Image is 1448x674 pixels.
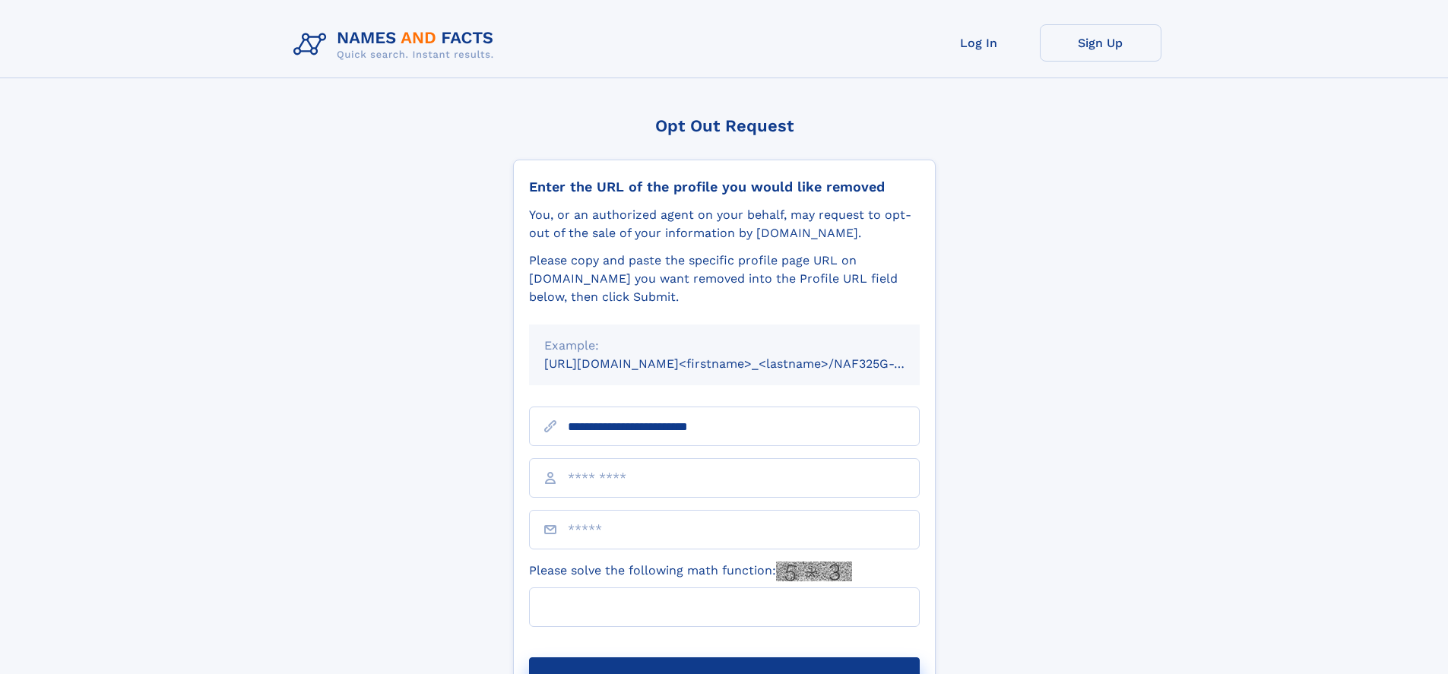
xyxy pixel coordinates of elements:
div: Please copy and paste the specific profile page URL on [DOMAIN_NAME] you want removed into the Pr... [529,252,920,306]
a: Sign Up [1040,24,1161,62]
img: Logo Names and Facts [287,24,506,65]
div: Example: [544,337,905,355]
small: [URL][DOMAIN_NAME]<firstname>_<lastname>/NAF325G-xxxxxxxx [544,356,949,371]
div: Enter the URL of the profile you would like removed [529,179,920,195]
a: Log In [918,24,1040,62]
label: Please solve the following math function: [529,562,852,581]
div: Opt Out Request [513,116,936,135]
div: You, or an authorized agent on your behalf, may request to opt-out of the sale of your informatio... [529,206,920,242]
